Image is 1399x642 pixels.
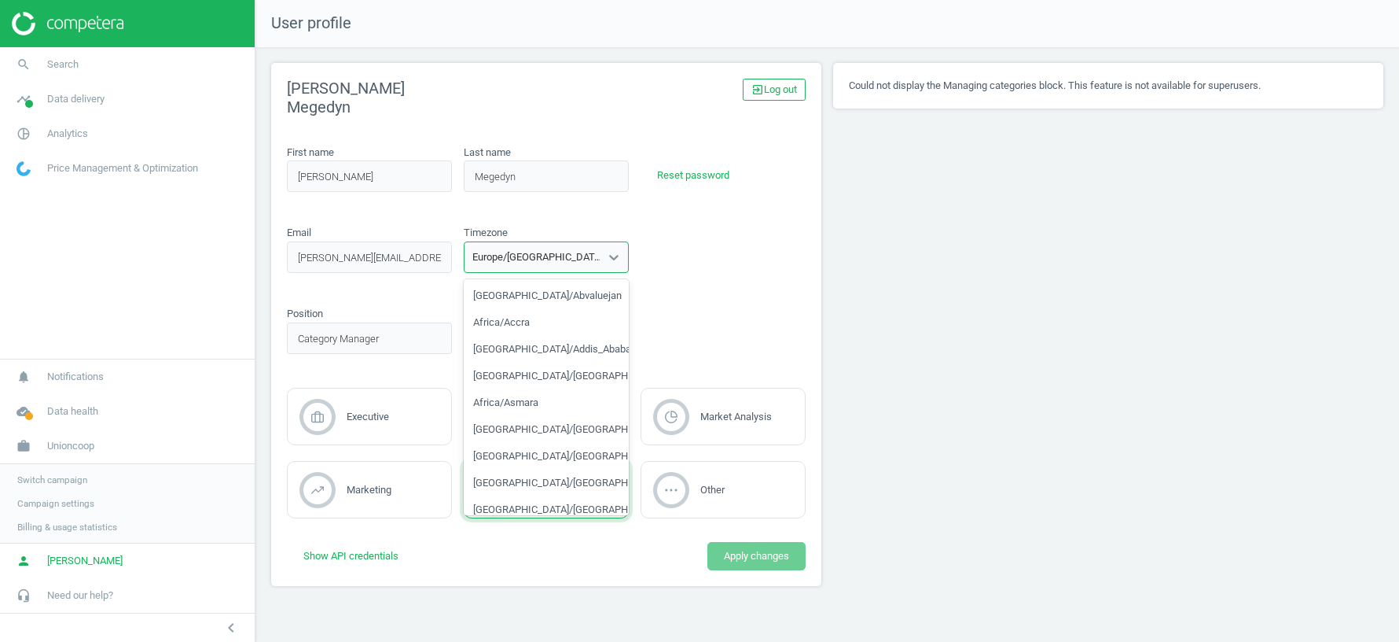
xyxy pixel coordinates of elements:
[47,554,123,568] span: [PERSON_NAME]
[849,79,1368,93] p: Could not display the Managing categories block. This feature is not available for superusers.
[9,546,39,576] i: person
[287,542,415,570] button: Show API credentials
[700,411,772,422] span: Market Analysis
[47,92,105,106] span: Data delivery
[287,160,452,192] input: first_name_placeholder
[287,226,311,240] label: Email
[472,250,601,264] div: Europe/[GEOGRAPHIC_DATA]
[47,404,98,419] span: Data health
[464,309,629,336] div: Africa/Accra
[9,397,39,426] i: cloud_done
[17,497,94,510] span: Campaign settings
[47,57,79,72] span: Search
[9,50,39,79] i: search
[464,443,629,470] div: [GEOGRAPHIC_DATA]/[GEOGRAPHIC_DATA]
[9,119,39,149] i: pie_chart_outlined
[47,161,198,175] span: Price Management & Optimization
[751,83,797,97] span: Log out
[707,542,806,570] button: Apply changes
[9,581,39,611] i: headset_mic
[287,242,452,273] input: email_placeholder
[222,618,241,637] i: chevron_left
[464,389,629,416] div: Africa/Asmara
[743,79,806,101] a: exit_to_appLog out
[287,323,452,354] input: position
[287,79,541,116] h2: [PERSON_NAME] Megedyn
[17,521,117,533] span: Billing & usage statistics
[211,618,251,638] button: chevron_left
[641,161,746,190] button: Reset password
[464,416,629,443] div: [GEOGRAPHIC_DATA]/[GEOGRAPHIC_DATA]
[9,84,39,114] i: timeline
[47,588,113,603] span: Need our help?
[9,431,39,461] i: work
[464,363,629,389] div: [GEOGRAPHIC_DATA]/[GEOGRAPHIC_DATA]
[700,484,725,496] span: Other
[17,161,31,176] img: wGWNvw8QSZomAAAAABJRU5ErkJggg==
[287,146,334,160] label: First name
[464,282,629,309] div: [GEOGRAPHIC_DATA]/Abvaluejan
[464,496,629,523] div: [GEOGRAPHIC_DATA]/[GEOGRAPHIC_DATA]
[464,336,629,363] div: [GEOGRAPHIC_DATA]/Addis_Ababa
[47,370,104,384] span: Notifications
[464,160,629,192] input: last_name_placeholder
[347,411,389,422] span: Executive
[464,226,508,240] label: Timezone
[287,307,323,321] label: Position
[347,484,391,496] span: Marketing
[464,146,511,160] label: Last name
[17,474,87,486] span: Switch campaign
[12,12,123,35] img: ajHJNr6hYgQAAAAASUVORK5CYII=
[47,439,94,453] span: Unioncoop
[464,470,629,496] div: [GEOGRAPHIC_DATA]/[GEOGRAPHIC_DATA]
[255,13,351,35] span: User profile
[9,362,39,392] i: notifications
[47,127,88,141] span: Analytics
[751,83,764,96] i: exit_to_app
